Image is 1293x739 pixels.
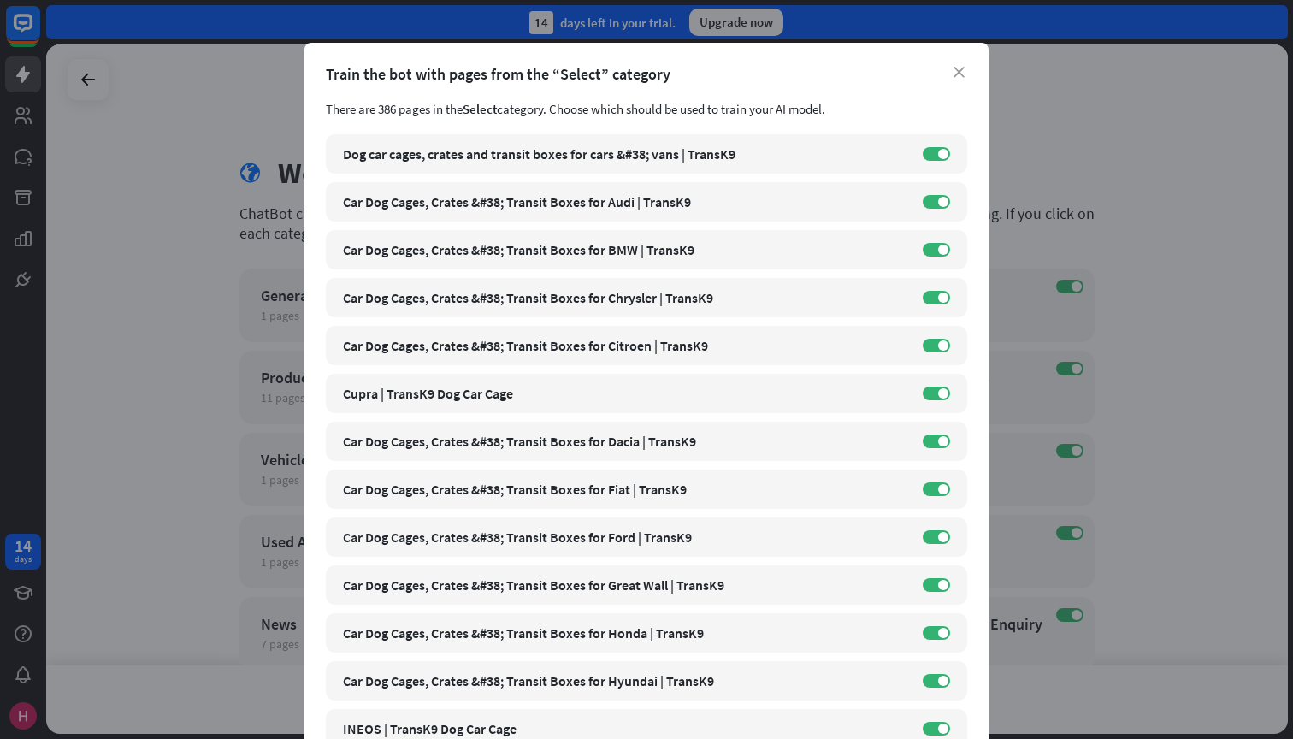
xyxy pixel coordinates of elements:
div: Car Dog Cages, Crates &#38; Transit Boxes for Honda | TransK9 [343,624,906,641]
div: Car Dog Cages, Crates &#38; Transit Boxes for Citroen | TransK9 [343,337,906,354]
i: check [528,72,544,87]
button: Open LiveChat chat widget [14,7,65,58]
div: Train [670,72,696,87]
div: Dog car cages, crates and transit boxes for cars &#38; vans | TransK9 [343,145,906,163]
div: Car Dog Cages, Crates &#38; Transit Boxes for BMW | TransK9 [343,241,906,258]
div: Car Dog Cages, Crates &#38; Transit Boxes for Chrysler | TransK9 [343,289,906,306]
div: Car Dog Cages, Crates &#38; Transit Boxes for Fiat | TransK9 [343,481,906,498]
div: 3 [713,72,729,87]
div: Car Dog Cages, Crates &#38; Transit Boxes for Great Wall | TransK9 [343,576,906,594]
div: 2 [646,72,661,87]
div: Car Dog Cages, Crates &#38; Transit Boxes for Audi | TransK9 [343,193,906,210]
div: Car Dog Cages, Crates &#38; Transit Boxes for Ford | TransK9 [343,529,906,546]
div: Set up chatbot [552,72,629,87]
div: Cupra | TransK9 Dog Car Cage [343,385,906,402]
div: Tune chatbot [737,72,806,87]
div: Car Dog Cages, Crates &#38; Transit Boxes for Dacia | TransK9 [343,433,906,450]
